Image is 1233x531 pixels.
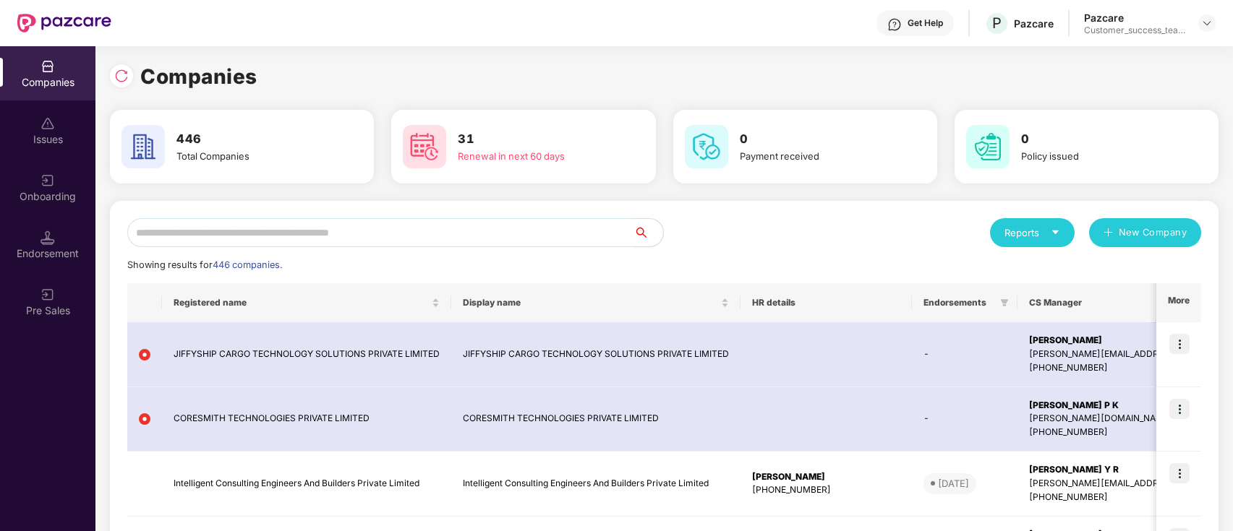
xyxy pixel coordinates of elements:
[1169,463,1190,483] img: icon
[139,413,150,425] img: svg+xml;base64,PHN2ZyB4bWxucz0iaHR0cDovL3d3dy53My5vcmcvMjAwMC9zdmciIHdpZHRoPSIxMiIgaGVpZ2h0PSIxMi...
[1021,130,1178,149] h3: 0
[174,297,429,308] span: Registered name
[127,259,282,270] span: Showing results for
[740,149,897,163] div: Payment received
[908,17,943,29] div: Get Help
[162,387,451,452] td: CORESMITH TECHNOLOGIES PRIVATE LIMITED
[458,149,615,163] div: Renewal in next 60 days
[740,130,897,149] h3: 0
[1119,225,1187,240] span: New Company
[1014,17,1054,30] div: Pazcare
[1169,399,1190,419] img: icon
[121,125,165,168] img: svg+xml;base64,PHN2ZyB4bWxucz0iaHR0cDovL3d3dy53My5vcmcvMjAwMC9zdmciIHdpZHRoPSI2MCIgaGVpZ2h0PSI2MC...
[1004,225,1060,240] div: Reports
[1084,25,1185,36] div: Customer_success_team_lead
[966,125,1010,168] img: svg+xml;base64,PHN2ZyB4bWxucz0iaHR0cDovL3d3dy53My5vcmcvMjAwMC9zdmciIHdpZHRoPSI2MCIgaGVpZ2h0PSI2MC...
[1089,218,1201,247] button: plusNew Company
[451,283,741,322] th: Display name
[1084,11,1185,25] div: Pazcare
[40,173,55,188] img: svg+xml;base64,PHN2ZyB3aWR0aD0iMjAiIGhlaWdodD0iMjAiIHZpZXdCb3g9IjAgMCAyMCAyMCIgZmlsbD0ibm9uZSIgeG...
[451,452,741,517] td: Intelligent Consulting Engineers And Builders Private Limited
[140,61,257,92] h1: Companies
[923,297,994,308] span: Endorsements
[451,322,741,387] td: JIFFYSHIP CARGO TECHNOLOGY SOLUTIONS PRIVATE LIMITED
[997,294,1012,311] span: filter
[114,69,129,83] img: svg+xml;base64,PHN2ZyBpZD0iUmVsb2FkLTMyeDMyIiB4bWxucz0iaHR0cDovL3d3dy53My5vcmcvMjAwMC9zdmciIHdpZH...
[458,130,615,149] h3: 31
[887,17,902,32] img: svg+xml;base64,PHN2ZyBpZD0iSGVscC0zMngzMiIgeG1sbnM9Imh0dHA6Ly93d3cudzMub3JnLzIwMDAvc3ZnIiB3aWR0aD...
[685,125,728,168] img: svg+xml;base64,PHN2ZyB4bWxucz0iaHR0cDovL3d3dy53My5vcmcvMjAwMC9zdmciIHdpZHRoPSI2MCIgaGVpZ2h0PSI2MC...
[176,149,333,163] div: Total Companies
[403,125,446,168] img: svg+xml;base64,PHN2ZyB4bWxucz0iaHR0cDovL3d3dy53My5vcmcvMjAwMC9zdmciIHdpZHRoPSI2MCIgaGVpZ2h0PSI2MC...
[139,349,150,361] img: svg+xml;base64,PHN2ZyB4bWxucz0iaHR0cDovL3d3dy53My5vcmcvMjAwMC9zdmciIHdpZHRoPSIxMiIgaGVpZ2h0PSIxMi...
[176,130,333,149] h3: 446
[752,483,900,497] div: [PHONE_NUMBER]
[40,116,55,131] img: svg+xml;base64,PHN2ZyBpZD0iSXNzdWVzX2Rpc2FibGVkIiB4bWxucz0iaHR0cDovL3d3dy53My5vcmcvMjAwMC9zdmciIH...
[1051,228,1060,237] span: caret-down
[17,14,111,33] img: New Pazcare Logo
[451,387,741,452] td: CORESMITH TECHNOLOGIES PRIVATE LIMITED
[633,227,663,238] span: search
[741,283,912,322] th: HR details
[1169,334,1190,354] img: icon
[162,452,451,517] td: Intelligent Consulting Engineers And Builders Private Limited
[1156,283,1201,322] th: More
[992,14,1002,32] span: P
[463,297,718,308] span: Display name
[162,322,451,387] td: JIFFYSHIP CARGO TECHNOLOGY SOLUTIONS PRIVATE LIMITED
[1000,298,1009,307] span: filter
[162,283,451,322] th: Registered name
[213,259,282,270] span: 446 companies.
[1021,149,1178,163] div: Policy issued
[1201,17,1213,29] img: svg+xml;base64,PHN2ZyBpZD0iRHJvcGRvd24tMzJ4MzIiIHhtbG5zPSJodHRwOi8vd3d3LnczLm9yZy8yMDAwL3N2ZyIgd2...
[938,476,969,491] div: [DATE]
[40,288,55,302] img: svg+xml;base64,PHN2ZyB3aWR0aD0iMjAiIGhlaWdodD0iMjAiIHZpZXdCb3g9IjAgMCAyMCAyMCIgZmlsbD0ibm9uZSIgeG...
[912,322,1017,387] td: -
[633,218,664,247] button: search
[40,230,55,245] img: svg+xml;base64,PHN2ZyB3aWR0aD0iMTQuNSIgaGVpZ2h0PSIxNC41IiB2aWV3Qm94PSIwIDAgMTYgMTYiIGZpbGw9Im5vbm...
[912,387,1017,452] td: -
[752,470,900,484] div: [PERSON_NAME]
[1104,228,1113,239] span: plus
[40,59,55,74] img: svg+xml;base64,PHN2ZyBpZD0iQ29tcGFuaWVzIiB4bWxucz0iaHR0cDovL3d3dy53My5vcmcvMjAwMC9zdmciIHdpZHRoPS...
